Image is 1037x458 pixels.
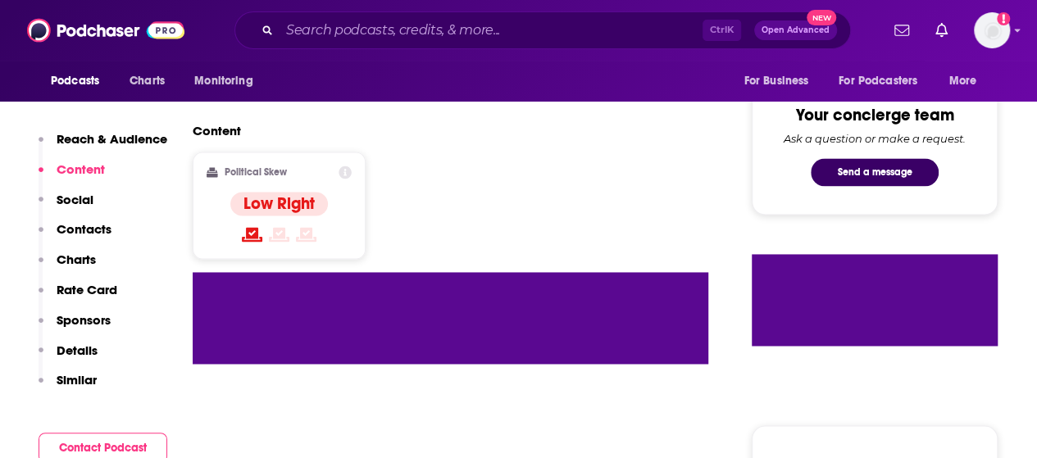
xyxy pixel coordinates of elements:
[754,20,837,40] button: Open AdvancedNew
[39,66,121,97] button: open menu
[57,312,111,328] p: Sponsors
[997,12,1010,25] svg: Add a profile image
[39,372,97,402] button: Similar
[744,70,808,93] span: For Business
[57,282,117,297] p: Rate Card
[243,193,315,214] h4: Low Right
[57,161,105,177] p: Content
[225,166,287,178] h2: Political Skew
[974,12,1010,48] span: Logged in as sVanCleve
[938,66,998,97] button: open menu
[280,17,703,43] input: Search podcasts, credits, & more...
[796,105,954,125] div: Your concierge team
[784,132,966,145] div: Ask a question or make a request.
[57,252,96,267] p: Charts
[183,66,274,97] button: open menu
[732,66,829,97] button: open menu
[57,131,167,147] p: Reach & Audience
[39,131,167,161] button: Reach & Audience
[811,158,939,186] button: Send a message
[39,221,111,252] button: Contacts
[39,312,111,342] button: Sponsors
[57,342,98,358] p: Details
[194,70,252,93] span: Monitoring
[39,161,105,192] button: Content
[193,123,695,138] h2: Content
[703,20,741,41] span: Ctrl K
[51,70,99,93] span: Podcasts
[119,66,175,97] a: Charts
[949,70,977,93] span: More
[39,252,96,282] button: Charts
[39,192,93,222] button: Social
[974,12,1010,48] button: Show profile menu
[839,70,917,93] span: For Podcasters
[762,26,830,34] span: Open Advanced
[888,16,916,44] a: Show notifications dropdown
[974,12,1010,48] img: User Profile
[39,282,117,312] button: Rate Card
[57,192,93,207] p: Social
[57,221,111,237] p: Contacts
[828,66,941,97] button: open menu
[807,10,836,25] span: New
[57,372,97,388] p: Similar
[27,15,184,46] img: Podchaser - Follow, Share and Rate Podcasts
[929,16,954,44] a: Show notifications dropdown
[234,11,851,49] div: Search podcasts, credits, & more...
[130,70,165,93] span: Charts
[39,342,98,373] button: Details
